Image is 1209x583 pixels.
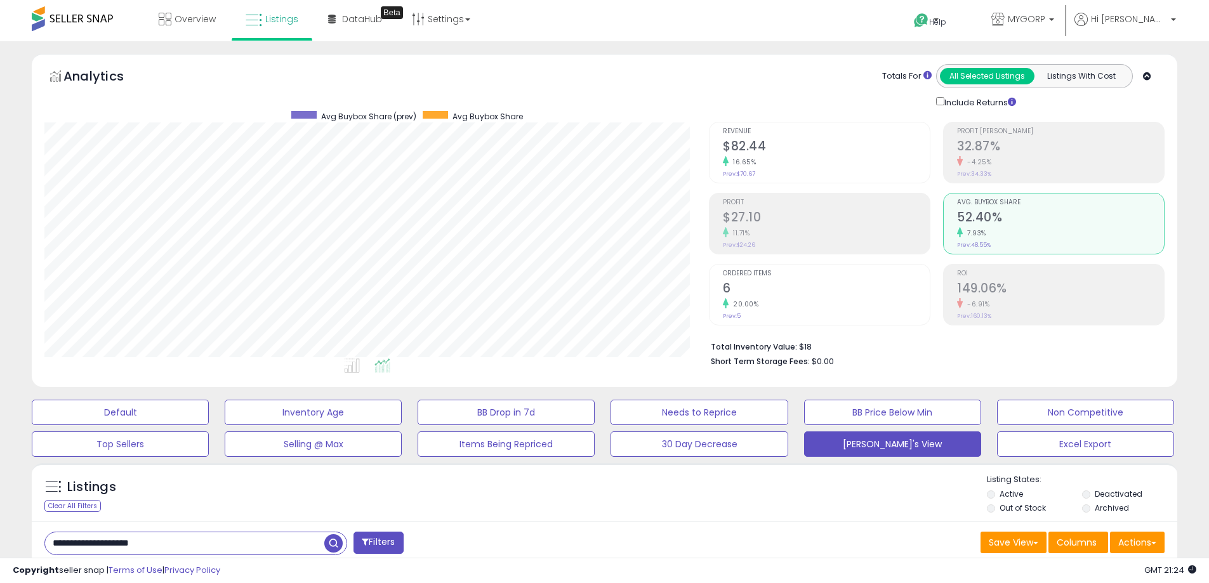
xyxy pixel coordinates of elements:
[723,312,741,320] small: Prev: 5
[804,400,981,425] button: BB Price Below Min
[957,281,1164,298] h2: 149.06%
[812,355,834,367] span: $0.00
[929,16,946,27] span: Help
[723,270,930,277] span: Ordered Items
[225,400,402,425] button: Inventory Age
[913,13,929,29] i: Get Help
[1095,502,1129,513] label: Archived
[1091,13,1167,25] span: Hi [PERSON_NAME]
[963,228,986,238] small: 7.93%
[957,199,1164,206] span: Avg. Buybox Share
[611,431,788,457] button: 30 Day Decrease
[1144,564,1196,576] span: 2025-09-11 21:24 GMT
[987,474,1177,486] p: Listing States:
[729,157,756,167] small: 16.65%
[723,139,930,156] h2: $82.44
[611,400,788,425] button: Needs to Reprice
[957,128,1164,135] span: Profit [PERSON_NAME]
[957,210,1164,227] h2: 52.40%
[1074,13,1176,41] a: Hi [PERSON_NAME]
[342,13,382,25] span: DataHub
[175,13,216,25] span: Overview
[997,431,1174,457] button: Excel Export
[957,170,991,178] small: Prev: 34.33%
[1000,502,1046,513] label: Out of Stock
[981,532,1047,553] button: Save View
[904,3,971,41] a: Help
[723,199,930,206] span: Profit
[927,95,1031,109] div: Include Returns
[711,341,797,352] b: Total Inventory Value:
[957,270,1164,277] span: ROI
[957,241,991,249] small: Prev: 48.55%
[418,400,595,425] button: BB Drop in 7d
[265,13,298,25] span: Listings
[1000,488,1023,499] label: Active
[1057,536,1097,549] span: Columns
[321,111,416,122] span: Avg Buybox Share (prev)
[723,281,930,298] h2: 6
[63,67,149,88] h5: Analytics
[1048,532,1108,553] button: Columns
[804,431,981,457] button: [PERSON_NAME]'s View
[164,564,220,576] a: Privacy Policy
[109,564,162,576] a: Terms of Use
[32,431,209,457] button: Top Sellers
[711,356,810,367] b: Short Term Storage Fees:
[957,139,1164,156] h2: 32.87%
[32,400,209,425] button: Default
[963,157,991,167] small: -4.25%
[957,312,991,320] small: Prev: 160.13%
[418,431,595,457] button: Items Being Repriced
[381,6,403,19] div: Tooltip anchor
[723,241,755,249] small: Prev: $24.26
[353,532,403,554] button: Filters
[723,170,755,178] small: Prev: $70.67
[1034,68,1128,84] button: Listings With Cost
[729,299,758,309] small: 20.00%
[13,565,220,577] div: seller snap | |
[1110,532,1165,553] button: Actions
[13,564,59,576] strong: Copyright
[67,478,116,496] h5: Listings
[1095,488,1142,499] label: Deactivated
[225,431,402,457] button: Selling @ Max
[963,299,989,309] small: -6.91%
[997,400,1174,425] button: Non Competitive
[1008,13,1045,25] span: MYGORP
[711,338,1155,353] li: $18
[940,68,1034,84] button: All Selected Listings
[729,228,750,238] small: 11.71%
[44,500,101,512] div: Clear All Filters
[453,111,523,122] span: Avg Buybox Share
[882,70,932,82] div: Totals For
[723,210,930,227] h2: $27.10
[723,128,930,135] span: Revenue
